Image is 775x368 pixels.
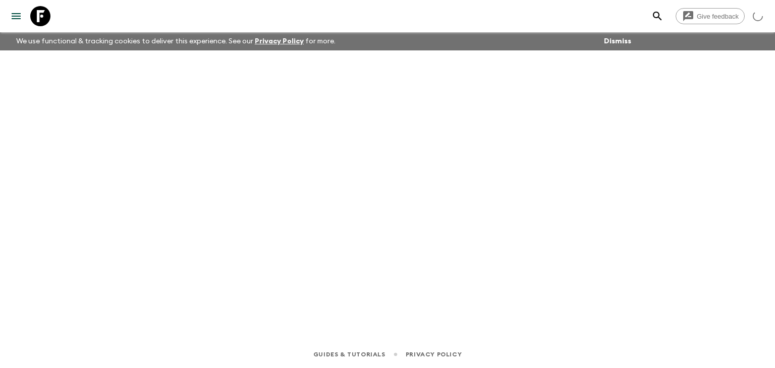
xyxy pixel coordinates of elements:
[647,6,668,26] button: search adventures
[6,6,26,26] button: menu
[313,349,385,360] a: Guides & Tutorials
[406,349,462,360] a: Privacy Policy
[601,34,634,48] button: Dismiss
[12,32,340,50] p: We use functional & tracking cookies to deliver this experience. See our for more.
[676,8,745,24] a: Give feedback
[255,38,304,45] a: Privacy Policy
[691,13,744,20] span: Give feedback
